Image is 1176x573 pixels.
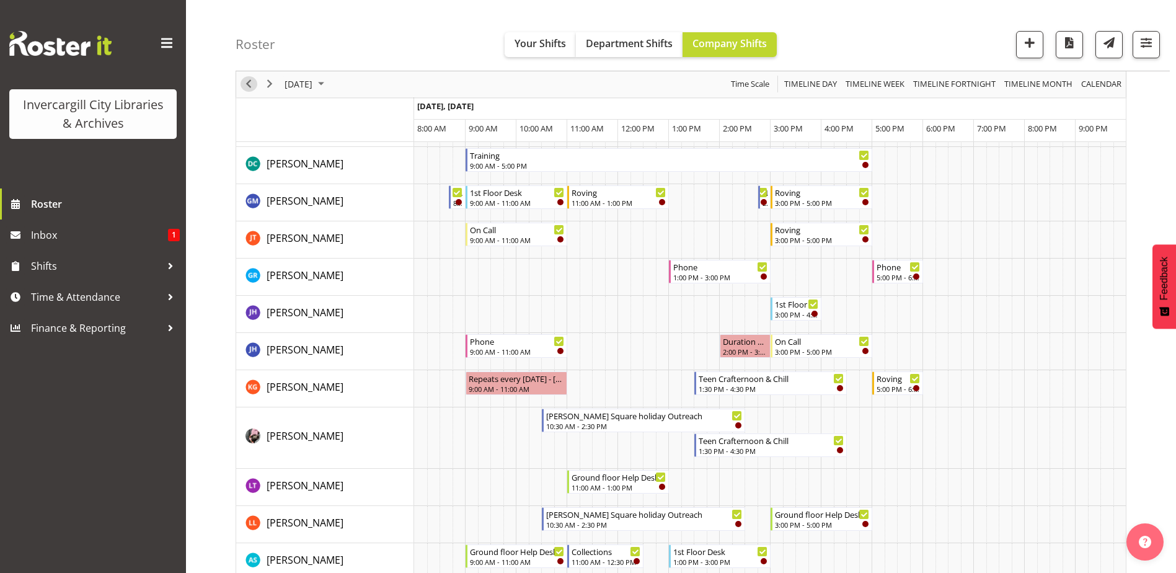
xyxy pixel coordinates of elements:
[911,77,998,92] button: Fortnight
[783,77,838,92] span: Timeline Day
[771,507,872,531] div: Lynette Lockett"s event - Ground floor Help Desk Begin From Tuesday, September 23, 2025 at 3:00:0...
[730,77,771,92] span: Time Scale
[729,77,772,92] button: Time Scale
[673,272,767,282] div: 1:00 PM - 3:00 PM
[720,334,771,358] div: Jillian Hunter"s event - Duration 1 hours - Jillian Hunter Begin From Tuesday, September 23, 2025...
[267,156,343,171] a: [PERSON_NAME]
[1002,77,1075,92] button: Timeline Month
[758,185,771,209] div: Gabriel McKay Smith"s event - New book tagging Begin From Tuesday, September 23, 2025 at 2:45:00 ...
[825,123,854,134] span: 4:00 PM
[1016,31,1043,58] button: Add a new shift
[775,335,869,347] div: On Call
[576,32,683,57] button: Department Shifts
[782,77,839,92] button: Timeline Day
[877,384,920,394] div: 5:00 PM - 6:00 PM
[546,409,742,422] div: [PERSON_NAME] Square holiday Outreach
[699,446,844,456] div: 1:30 PM - 4:30 PM
[877,372,920,384] div: Roving
[775,298,818,310] div: 1st Floor Desk
[469,372,564,384] div: Repeats every [DATE] - [PERSON_NAME]
[238,71,259,97] div: previous period
[466,544,567,568] div: Mandy Stenton"s event - Ground floor Help Desk Begin From Tuesday, September 23, 2025 at 9:00:00 ...
[669,260,771,283] div: Grace Roscoe-Squires"s event - Phone Begin From Tuesday, September 23, 2025 at 1:00:00 PM GMT+12:...
[259,71,280,97] div: next period
[470,198,564,208] div: 9:00 AM - 11:00 AM
[236,407,414,469] td: Keyu Chen resource
[453,198,462,208] div: 8:40 AM - 9:00 AM
[877,272,920,282] div: 5:00 PM - 6:00 PM
[168,229,180,241] span: 1
[470,235,564,245] div: 9:00 AM - 11:00 AM
[586,37,673,50] span: Department Shifts
[267,479,343,492] span: [PERSON_NAME]
[694,371,847,395] div: Katie Greene"s event - Teen Crafternoon & Chill Begin From Tuesday, September 23, 2025 at 1:30:00...
[775,508,869,520] div: Ground floor Help Desk
[267,429,343,443] a: [PERSON_NAME]
[673,557,767,567] div: 1:00 PM - 3:00 PM
[542,409,745,432] div: Keyu Chen"s event - Russell Square holiday Outreach Begin From Tuesday, September 23, 2025 at 10:...
[267,515,343,530] a: [PERSON_NAME]
[1003,77,1074,92] span: Timeline Month
[572,471,666,483] div: Ground floor Help Desk
[236,259,414,296] td: Grace Roscoe-Squires resource
[267,231,343,246] a: [PERSON_NAME]
[280,71,332,97] div: September 23, 2025
[236,184,414,221] td: Gabriel McKay Smith resource
[267,268,343,283] a: [PERSON_NAME]
[449,185,466,209] div: Gabriel McKay Smith"s event - Newspapers Begin From Tuesday, September 23, 2025 at 8:40:00 AM GMT...
[505,32,576,57] button: Your Shifts
[1079,77,1124,92] button: Month
[470,545,564,557] div: Ground floor Help Desk
[844,77,906,92] span: Timeline Week
[775,223,869,236] div: Roving
[267,157,343,171] span: [PERSON_NAME]
[267,478,343,493] a: [PERSON_NAME]
[699,372,844,384] div: Teen Crafternoon & Chill
[912,77,997,92] span: Timeline Fortnight
[470,335,564,347] div: Phone
[1095,31,1123,58] button: Send a list of all shifts for the selected filtered period to all rostered employees.
[267,305,343,320] a: [PERSON_NAME]
[31,195,180,213] span: Roster
[262,77,278,92] button: Next
[466,185,567,209] div: Gabriel McKay Smith"s event - 1st Floor Desk Begin From Tuesday, September 23, 2025 at 9:00:00 AM...
[1159,257,1170,300] span: Feedback
[470,149,869,161] div: Training
[236,296,414,333] td: Jill Harpur resource
[466,371,567,395] div: Katie Greene"s event - Repeats every tuesday - Katie Greene Begin From Tuesday, September 23, 202...
[542,507,745,531] div: Lynette Lockett"s event - Russell Square holiday Outreach Begin From Tuesday, September 23, 2025 ...
[926,123,955,134] span: 6:00 PM
[453,186,462,198] div: Newspapers
[283,77,330,92] button: September 2025
[1028,123,1057,134] span: 8:00 PM
[31,288,161,306] span: Time & Attendance
[236,469,414,506] td: Lyndsay Tautari resource
[236,147,414,184] td: Donald Cunningham resource
[417,123,446,134] span: 8:00 AM
[669,544,771,568] div: Mandy Stenton"s event - 1st Floor Desk Begin From Tuesday, September 23, 2025 at 1:00:00 PM GMT+1...
[1079,123,1108,134] span: 9:00 PM
[723,335,767,347] div: Duration 1 hours - [PERSON_NAME]
[22,95,164,133] div: Invercargill City Libraries & Archives
[470,186,564,198] div: 1st Floor Desk
[572,545,640,557] div: Collections
[1056,31,1083,58] button: Download a PDF of the roster for the current day
[31,257,161,275] span: Shifts
[241,77,257,92] button: Previous
[283,77,314,92] span: [DATE]
[683,32,777,57] button: Company Shifts
[673,260,767,273] div: Phone
[872,371,923,395] div: Katie Greene"s event - Roving Begin From Tuesday, September 23, 2025 at 5:00:00 PM GMT+12:00 Ends...
[567,470,669,494] div: Lyndsay Tautari"s event - Ground floor Help Desk Begin From Tuesday, September 23, 2025 at 11:00:...
[875,123,904,134] span: 5:00 PM
[470,161,869,171] div: 9:00 AM - 5:00 PM
[470,557,564,567] div: 9:00 AM - 11:00 AM
[771,297,821,321] div: Jill Harpur"s event - 1st Floor Desk Begin From Tuesday, September 23, 2025 at 3:00:00 PM GMT+12:...
[1152,244,1176,329] button: Feedback - Show survey
[692,37,767,50] span: Company Shifts
[775,198,869,208] div: 3:00 PM - 5:00 PM
[1139,536,1151,548] img: help-xxl-2.png
[694,433,847,457] div: Keyu Chen"s event - Teen Crafternoon & Chill Begin From Tuesday, September 23, 2025 at 1:30:00 PM...
[673,545,767,557] div: 1st Floor Desk
[699,434,844,446] div: Teen Crafternoon & Chill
